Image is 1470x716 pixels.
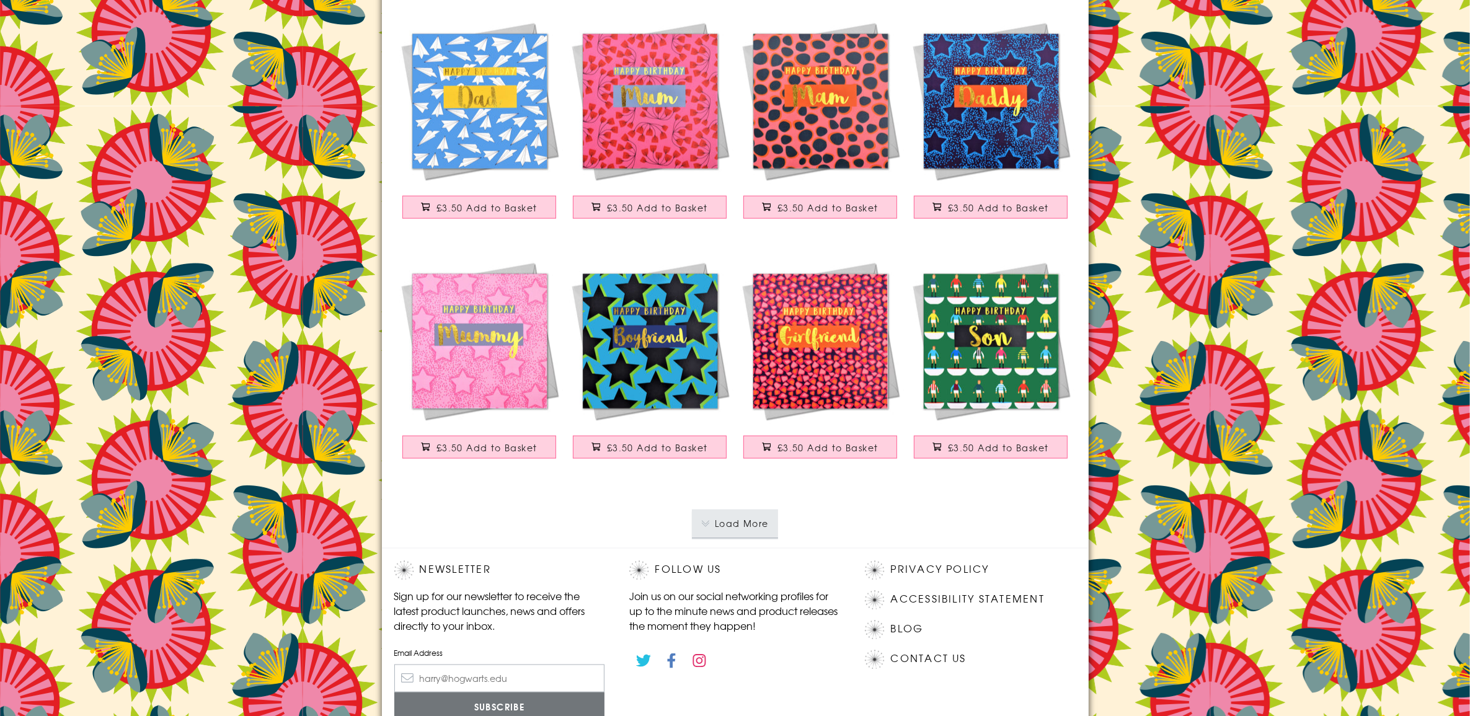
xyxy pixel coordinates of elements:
[777,441,879,454] span: £3.50 Add to Basket
[890,621,923,637] a: Blog
[914,196,1068,219] button: £3.50 Add to Basket
[629,561,840,580] h2: Follow Us
[394,588,605,633] p: Sign up for our newsletter to receive the latest product launches, news and offers directly to yo...
[906,16,1076,231] a: Birthday Card, Daddy Blue Stars, Happy Birthday Daddy, text foiled in shiny gold £3.50 Add to Basket
[565,256,735,471] a: Birthday Card, Star Boyfriend, text foiled in shiny gold £3.50 Add to Basket
[777,201,879,214] span: £3.50 Add to Basket
[607,441,708,454] span: £3.50 Add to Basket
[914,436,1068,459] button: £3.50 Add to Basket
[743,436,897,459] button: £3.50 Add to Basket
[906,16,1076,187] img: Birthday Card, Daddy Blue Stars, Happy Birthday Daddy, text foiled in shiny gold
[629,588,840,633] p: Join us on our social networking profiles for up to the minute news and product releases the mome...
[402,196,556,219] button: £3.50 Add to Basket
[573,436,727,459] button: £3.50 Add to Basket
[436,201,538,214] span: £3.50 Add to Basket
[394,647,605,658] label: Email Address
[906,256,1076,427] img: Birthday Card, Son Footballers, Happy Birthday Son, text foiled in shiny gold
[890,561,989,578] a: Privacy Policy
[890,650,966,667] a: Contact Us
[394,16,565,187] img: Birthday Card, Dad Paper Planes, Happy Birthday Dad, text foiled in shiny gold
[890,591,1045,608] a: Accessibility Statement
[906,256,1076,471] a: Birthday Card, Son Footballers, Happy Birthday Son, text foiled in shiny gold £3.50 Add to Basket
[573,196,727,219] button: £3.50 Add to Basket
[735,256,906,427] img: Birthday Card, Happy Birthday Girlfriend, text foiled in shiny gold
[948,201,1049,214] span: £3.50 Add to Basket
[565,16,735,231] a: Birthday Card, Mum Pink Flowers, Happy Birthday Mum, text foiled in shiny gold £3.50 Add to Basket
[402,436,556,459] button: £3.50 Add to Basket
[735,16,906,231] a: Birthday Card, Mam Colourful Dots, Happy Birthday Mam, text foiled in shiny gold £3.50 Add to Basket
[735,16,906,187] img: Birthday Card, Mam Colourful Dots, Happy Birthday Mam, text foiled in shiny gold
[565,16,735,187] img: Birthday Card, Mum Pink Flowers, Happy Birthday Mum, text foiled in shiny gold
[948,441,1049,454] span: £3.50 Add to Basket
[394,256,565,471] a: Birthday Card, Mummy Pink Stars, Happy Birthday Mummy, text foiled in shiny gold £3.50 Add to Basket
[743,196,897,219] button: £3.50 Add to Basket
[394,256,565,427] img: Birthday Card, Mummy Pink Stars, Happy Birthday Mummy, text foiled in shiny gold
[735,256,906,471] a: Birthday Card, Happy Birthday Girlfriend, text foiled in shiny gold £3.50 Add to Basket
[565,256,735,427] img: Birthday Card, Star Boyfriend, text foiled in shiny gold
[436,441,538,454] span: £3.50 Add to Basket
[394,561,605,580] h2: Newsletter
[607,201,708,214] span: £3.50 Add to Basket
[394,665,605,692] input: harry@hogwarts.edu
[692,510,778,537] button: Load More
[394,16,565,231] a: Birthday Card, Dad Paper Planes, Happy Birthday Dad, text foiled in shiny gold £3.50 Add to Basket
